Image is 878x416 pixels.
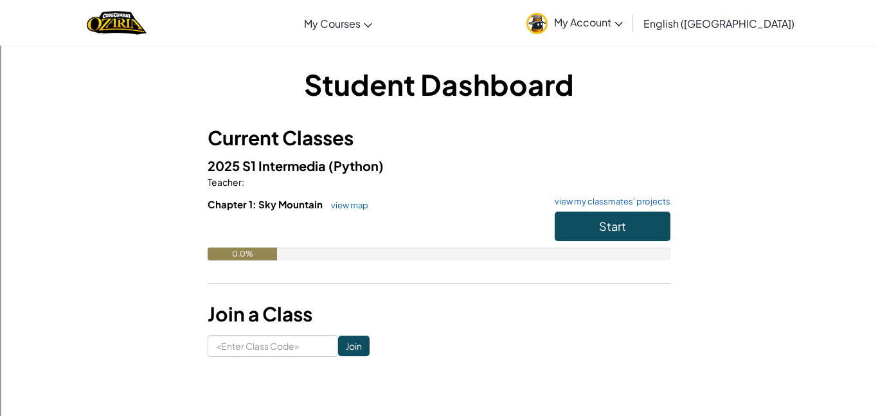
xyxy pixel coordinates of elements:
[554,15,623,29] span: My Account
[637,6,801,41] a: English ([GEOGRAPHIC_DATA])
[87,10,147,36] a: Ozaria by CodeCombat logo
[520,3,629,43] a: My Account
[526,13,548,34] img: avatar
[304,17,361,30] span: My Courses
[87,10,147,36] img: Home
[298,6,379,41] a: My Courses
[643,17,794,30] span: English ([GEOGRAPHIC_DATA])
